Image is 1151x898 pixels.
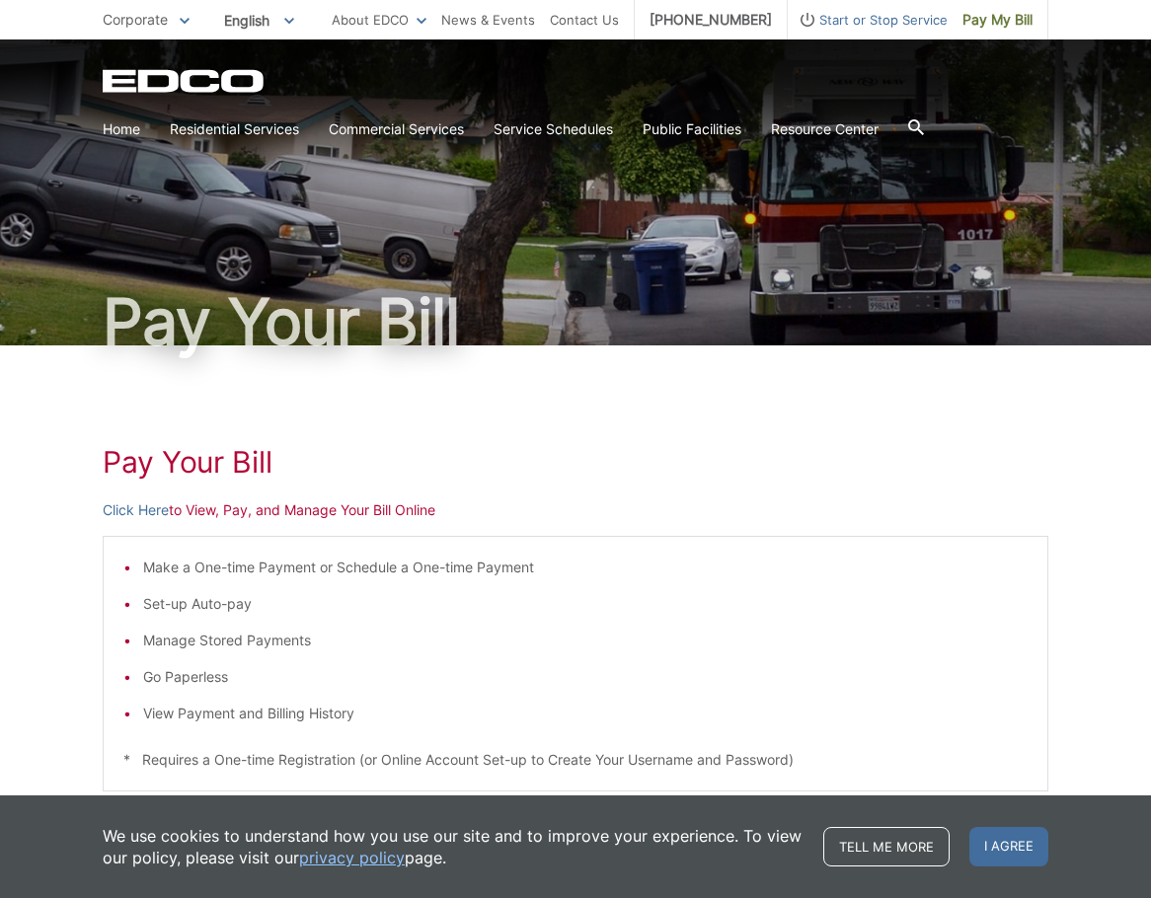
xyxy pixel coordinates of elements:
a: Resource Center [771,118,879,140]
li: Manage Stored Payments [143,630,1028,651]
a: News & Events [441,9,535,31]
li: Make a One-time Payment or Schedule a One-time Payment [143,557,1028,578]
h1: Pay Your Bill [103,290,1048,353]
a: About EDCO [332,9,426,31]
a: EDCD logo. Return to the homepage. [103,69,267,93]
a: Home [103,118,140,140]
a: Public Facilities [643,118,741,140]
li: Go Paperless [143,666,1028,688]
p: * Requires a One-time Registration (or Online Account Set-up to Create Your Username and Password) [123,749,1028,771]
a: Service Schedules [494,118,613,140]
h1: Pay Your Bill [103,444,1048,480]
li: View Payment and Billing History [143,703,1028,724]
span: English [209,4,309,37]
a: Commercial Services [329,118,464,140]
a: privacy policy [299,847,405,868]
p: to View, Pay, and Manage Your Bill Online [103,499,1048,521]
span: Pay My Bill [962,9,1033,31]
li: Set-up Auto-pay [143,593,1028,615]
span: I agree [969,827,1048,866]
a: Contact Us [550,9,619,31]
a: Click Here [103,499,169,521]
a: Tell me more [823,827,950,866]
p: We use cookies to understand how you use our site and to improve your experience. To view our pol... [103,825,804,868]
span: Corporate [103,11,168,28]
a: Residential Services [170,118,299,140]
